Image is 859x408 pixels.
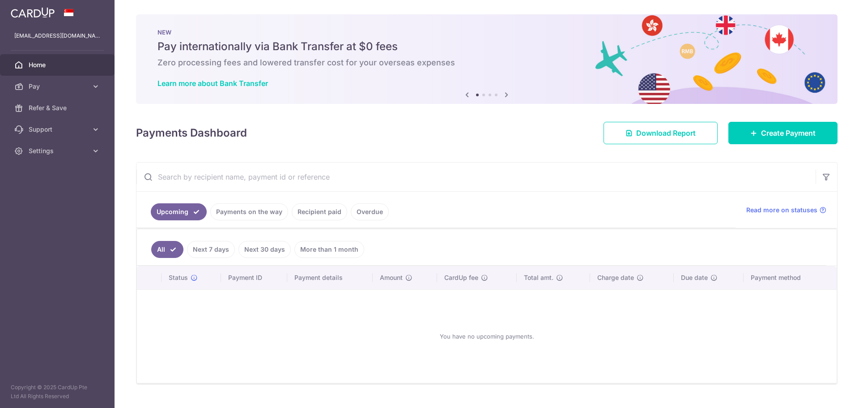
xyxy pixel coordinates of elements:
span: Settings [29,146,88,155]
div: You have no upcoming payments. [148,297,826,376]
p: [EMAIL_ADDRESS][DOMAIN_NAME] [14,31,100,40]
p: NEW [157,29,816,36]
span: Amount [380,273,403,282]
th: Payment method [744,266,837,289]
span: Status [169,273,188,282]
span: Create Payment [761,128,816,138]
img: CardUp [11,7,55,18]
a: All [151,241,183,258]
a: Read more on statuses [746,206,826,215]
span: Refer & Save [29,103,88,112]
span: Total amt. [524,273,553,282]
span: CardUp fee [444,273,478,282]
a: Payments on the way [210,203,288,220]
a: Next 7 days [187,241,235,258]
a: Download Report [604,122,718,144]
a: Next 30 days [238,241,291,258]
th: Payment ID [221,266,287,289]
h5: Pay internationally via Bank Transfer at $0 fees [157,39,816,54]
span: Support [29,125,88,134]
input: Search by recipient name, payment id or reference [136,163,816,191]
h6: Zero processing fees and lowered transfer cost for your overseas expenses [157,57,816,68]
a: Recipient paid [292,203,347,220]
a: Upcoming [151,203,207,220]
a: Learn more about Bank Transfer [157,79,268,88]
span: Read more on statuses [746,206,817,215]
img: Bank transfer banner [136,14,838,104]
span: Home [29,60,88,69]
a: Create Payment [728,122,838,144]
th: Payment details [287,266,373,289]
span: Download Report [636,128,696,138]
span: Pay [29,82,88,91]
span: Charge date [597,273,634,282]
a: More than 1 month [294,241,364,258]
a: Overdue [351,203,389,220]
span: Due date [681,273,708,282]
h4: Payments Dashboard [136,125,247,141]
